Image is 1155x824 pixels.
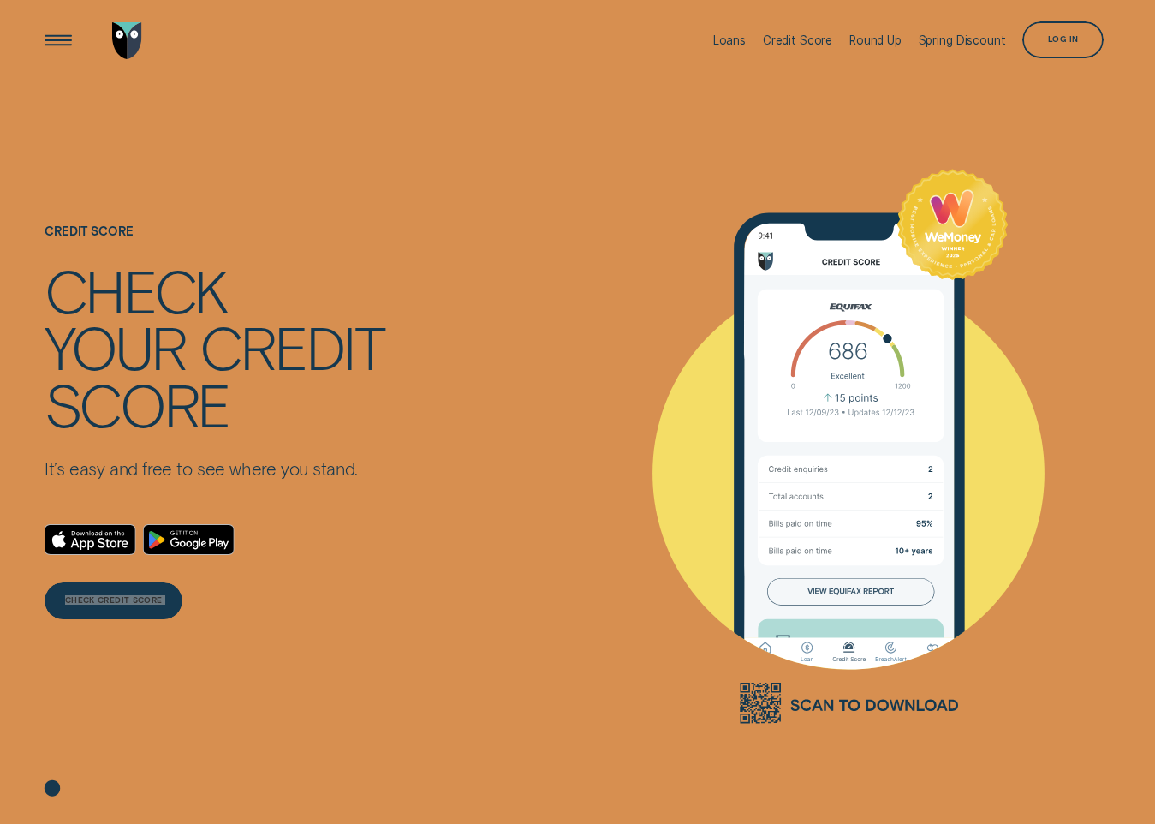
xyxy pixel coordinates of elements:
div: Spring Discount [919,33,1006,47]
p: It’s easy and free to see where you stand. [45,458,384,481]
a: Download on the App Store [45,524,136,555]
a: CHECK CREDIT SCORE [45,582,182,619]
div: your [45,318,185,374]
a: Android App on Google Play [143,524,235,555]
div: Credit Score [763,33,832,47]
button: Log in [1022,21,1104,58]
div: Check [45,261,227,318]
h4: Check your credit score [45,261,384,431]
div: score [45,375,229,432]
img: Wisr [112,22,143,59]
div: Round Up [849,33,902,47]
button: Open Menu [40,22,77,59]
div: credit [199,318,384,374]
h1: Credit Score [45,224,384,261]
div: Loans [713,33,746,47]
